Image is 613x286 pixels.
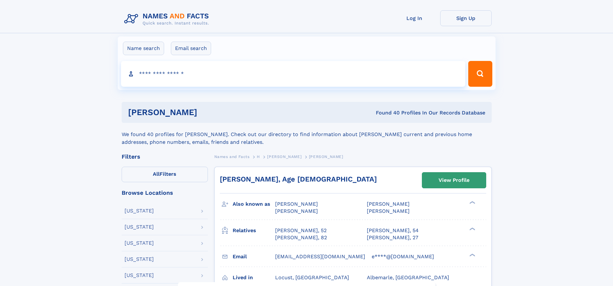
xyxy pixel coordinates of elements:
div: ❯ [468,227,476,231]
div: Filters [122,154,208,160]
a: Names and Facts [214,153,250,161]
span: [PERSON_NAME] [309,154,343,159]
span: All [153,171,160,177]
a: [PERSON_NAME], Age [DEMOGRAPHIC_DATA] [220,175,377,183]
a: Log In [389,10,440,26]
div: We found 40 profiles for [PERSON_NAME]. Check out our directory to find information about [PERSON... [122,123,492,146]
div: Found 40 Profiles In Our Records Database [286,109,485,116]
a: [PERSON_NAME], 27 [367,234,418,241]
a: View Profile [422,173,486,188]
a: H [257,153,260,161]
span: [PERSON_NAME] [275,201,318,207]
h3: Also known as [233,199,275,210]
input: search input [121,61,466,87]
div: [US_STATE] [125,224,154,230]
span: H [257,154,260,159]
a: [PERSON_NAME], 82 [275,234,327,241]
div: [US_STATE] [125,241,154,246]
span: [PERSON_NAME] [367,201,410,207]
div: [US_STATE] [125,257,154,262]
label: Filters [122,167,208,182]
a: [PERSON_NAME], 52 [275,227,327,234]
div: [US_STATE] [125,208,154,213]
img: Logo Names and Facts [122,10,214,28]
div: [US_STATE] [125,273,154,278]
div: ❯ [468,201,476,205]
h3: Relatives [233,225,275,236]
a: [PERSON_NAME], 54 [367,227,419,234]
h3: Lived in [233,272,275,283]
span: Locust, [GEOGRAPHIC_DATA] [275,274,349,281]
div: Browse Locations [122,190,208,196]
span: [EMAIL_ADDRESS][DOMAIN_NAME] [275,253,365,260]
div: View Profile [439,173,469,188]
span: [PERSON_NAME] [267,154,302,159]
div: ❯ [468,253,476,257]
label: Email search [171,42,211,55]
span: [PERSON_NAME] [367,208,410,214]
h3: Email [233,251,275,262]
a: [PERSON_NAME] [267,153,302,161]
span: Albemarle, [GEOGRAPHIC_DATA] [367,274,449,281]
span: [PERSON_NAME] [275,208,318,214]
h1: [PERSON_NAME] [128,108,287,116]
label: Name search [123,42,164,55]
a: Sign Up [440,10,492,26]
button: Search Button [468,61,492,87]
